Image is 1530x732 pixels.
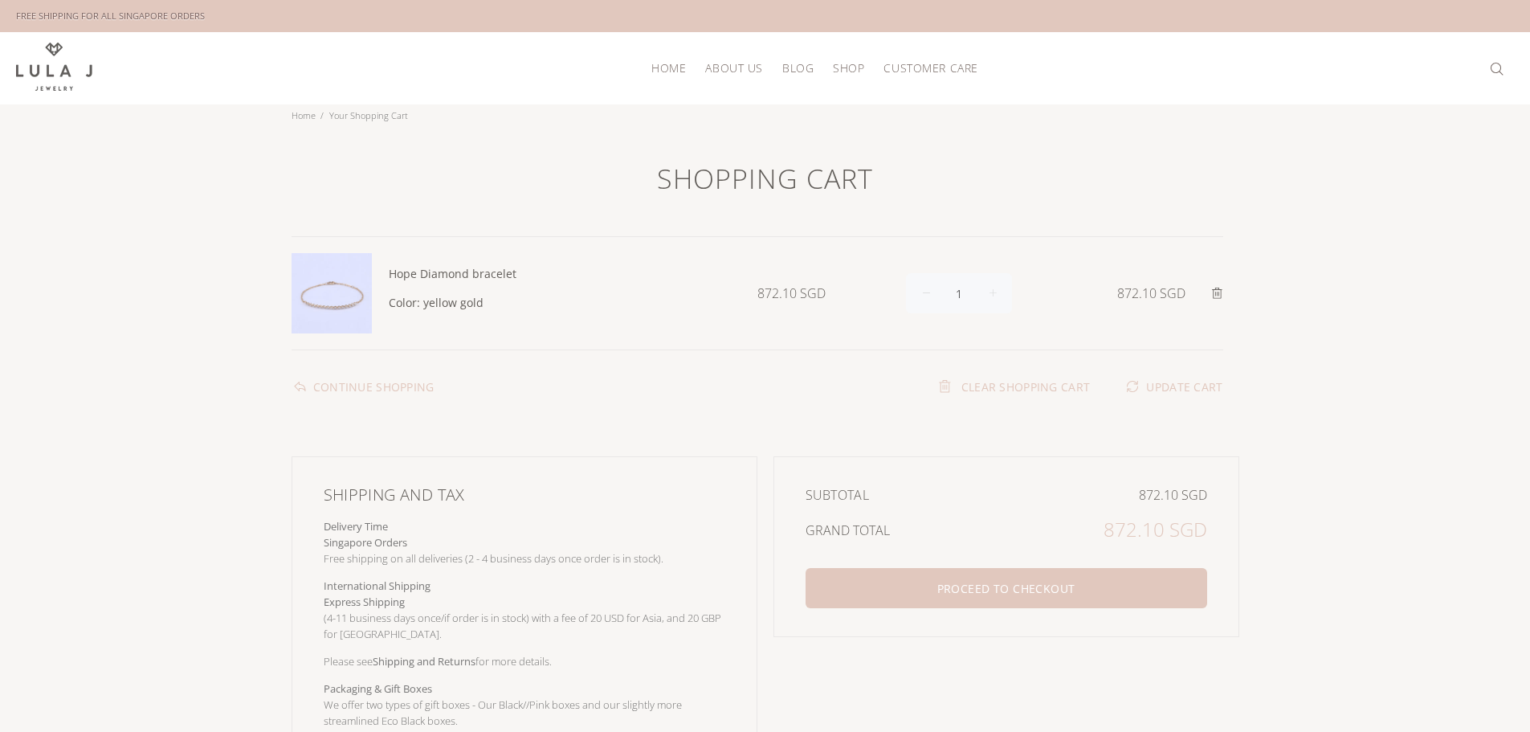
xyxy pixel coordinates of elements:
[1124,376,1222,395] a: UPDATE CART
[16,7,205,25] div: FREE SHIPPING FOR ALL SINGAPORE ORDERS
[806,507,985,552] th: GRAND TOTAL
[324,579,430,593] b: International Shipping
[642,55,696,80] a: HOME
[324,595,405,609] b: Express Shipping
[292,161,1239,236] h1: SHOPPING CART
[292,109,316,121] a: Home
[292,376,435,395] a: CONTINUE SHOPPING
[324,534,725,566] p: Free shipping on all deliveries (2 - 4 business days once order is in stock).
[883,62,977,74] span: CUSTOMER CARE
[773,55,823,80] a: BLOG
[806,483,985,507] th: SUBTOTAL
[823,55,874,80] a: SHOP
[651,62,686,74] span: HOME
[324,519,388,534] strong: Delivery Time
[389,266,516,281] a: Hope Diamond bracelet
[757,285,887,301] div: 872.10 SGD
[985,507,1207,552] td: 872.10 SGD
[806,568,1207,608] button: PROCEED TO CHECKOUT
[1083,285,1185,301] div: 872.10 SGD
[324,535,407,550] b: Singapore Orders
[696,55,772,80] a: ABOUT US
[320,104,413,127] li: Your Shopping Cart
[324,653,725,669] p: Please see for more details.
[938,378,1090,395] a: CLEAR SHOPPING CART
[833,62,864,74] span: SHOP
[324,681,432,696] b: Packaging & Gift Boxes
[373,654,475,669] a: Shipping and Returns
[705,62,762,74] span: ABOUT US
[874,55,977,80] a: CUSTOMER CARE
[906,273,1012,313] input: 2 In stock for Immediate Shipping
[324,578,725,642] p: (4-11 business days once/if order is in stock) with a fee of 20 USD for Asia, and 20 GBP for [GEO...
[782,62,814,74] span: BLOG
[324,483,725,507] h4: SHIPPING AND TAX
[973,273,1012,313] span: 2 In stock for Immediate Shipping
[389,295,741,311] p: Color: yellow gold
[985,483,1207,507] td: 872.10 SGD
